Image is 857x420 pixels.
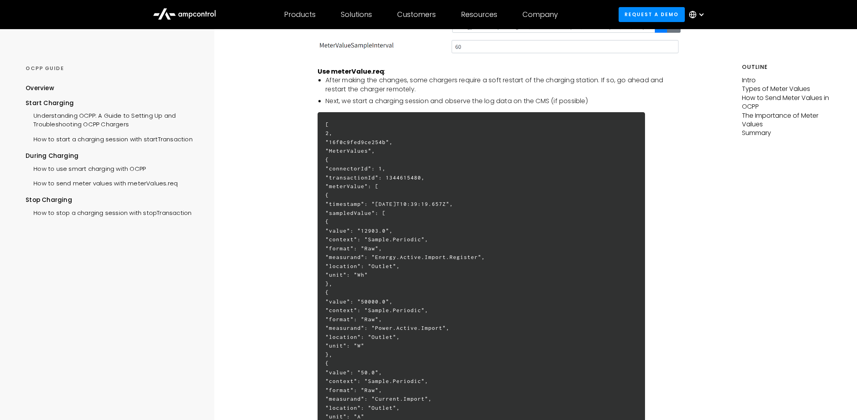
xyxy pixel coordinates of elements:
div: During Charging [26,152,197,160]
div: OCPP GUIDE [26,65,197,72]
div: Customers [397,10,436,19]
a: How to use smart charging with OCPP [26,161,146,175]
strong: Use meterValue.req [318,67,385,76]
h5: Outline [742,63,831,71]
div: Resources [461,10,497,19]
div: Solutions [341,10,372,19]
a: Understanding OCPP: A Guide to Setting Up and Troubleshooting OCPP Chargers [26,107,197,131]
p: ‍ [318,59,681,67]
a: Request a demo [619,7,685,22]
div: Start Charging [26,99,197,107]
p: Summary [742,129,831,137]
div: Company [522,10,558,19]
img: OCPP MeterValueSampleInterval (the intervals of the meter during a session in seconds) [318,39,681,54]
li: Next, we start a charging session and observe the log data on the CMS (if possible) [325,97,681,105]
div: Stop Charging [26,196,197,204]
a: How to send meter values with meterValues.req [26,175,178,190]
p: Types of Meter Values [742,85,831,93]
p: How to Send Meter Values in OCPP [742,94,831,111]
div: Products [284,10,316,19]
a: Overview [26,84,54,98]
em: : [384,67,385,76]
div: Overview [26,84,54,93]
p: The Importance of Meter Values [742,111,831,129]
a: How to start a charging session with startTransaction [26,131,193,146]
li: After making the changes, some chargers require a soft restart of the charging station. If so, go... [325,76,681,94]
p: Intro [742,76,831,85]
a: How to stop a charging session with stopTransaction [26,205,191,219]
